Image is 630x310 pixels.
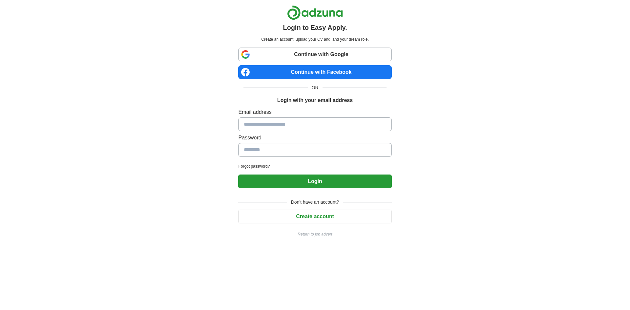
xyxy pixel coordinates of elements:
[238,134,391,142] label: Password
[287,199,343,206] span: Don't have an account?
[283,23,347,32] h1: Login to Easy Apply.
[238,214,391,219] a: Create account
[238,210,391,223] button: Create account
[238,175,391,188] button: Login
[238,231,391,237] a: Return to job advert
[308,84,323,91] span: OR
[238,65,391,79] a: Continue with Facebook
[240,36,390,42] p: Create an account, upload your CV and land your dream role.
[238,108,391,116] label: Email address
[238,163,391,169] a: Forgot password?
[277,96,353,104] h1: Login with your email address
[238,48,391,61] a: Continue with Google
[287,5,343,20] img: Adzuna logo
